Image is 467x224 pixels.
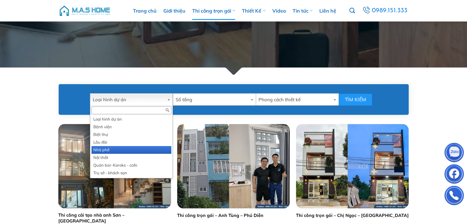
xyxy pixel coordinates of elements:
a: Thi công trọn gói – Chị Ngọc – [GEOGRAPHIC_DATA] [296,213,409,218]
a: Liên hệ [319,2,336,20]
span: Phong cách thiết kế [259,94,331,106]
a: Trang chủ [133,2,157,20]
a: Tìm kiếm [349,4,355,17]
img: Thi công trọn gói chị Ngọc - Thái Bình | MasHome [296,124,409,208]
li: Loại hình dự án [91,115,171,123]
li: Lâu đài [91,138,171,146]
a: Thi công trọn gói – Anh Tùng – Phú Diễn [177,213,263,218]
li: Bệnh viện [91,123,171,131]
a: Giới thiệu [163,2,185,20]
button: Tìm kiếm [339,94,372,106]
li: Quán bar-Karoke - cafe [91,161,171,169]
a: Thi công cải tạo nhà anh Sơn – [GEOGRAPHIC_DATA] [58,212,171,224]
a: Tin tức [293,2,313,20]
a: 0989.151.333 [361,5,409,16]
img: Cải tạo nhà anh Sơn - Hà Đông | MasHome [58,124,171,208]
img: M.A.S HOME – Tổng Thầu Thiết Kế Và Xây Nhà Trọn Gói [59,2,111,20]
li: Nhà phố [91,146,171,154]
span: 0989.151.333 [372,6,408,16]
img: Thi công trọn gói - Anh Tùng - Phú Diễn | MasHome [177,124,290,208]
span: Số tầng [176,94,248,106]
a: Video [272,2,286,20]
a: Thi công trọn gói [192,2,235,20]
li: Nội thất [91,154,171,161]
li: Trụ sở - khách sạn [91,169,171,177]
li: Biệt thự [91,131,171,138]
span: Loại hình dự án [93,94,165,106]
img: Zalo [445,144,463,163]
img: Facebook [445,166,463,184]
img: Phone [445,187,463,206]
a: Thiết Kế [242,2,265,20]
